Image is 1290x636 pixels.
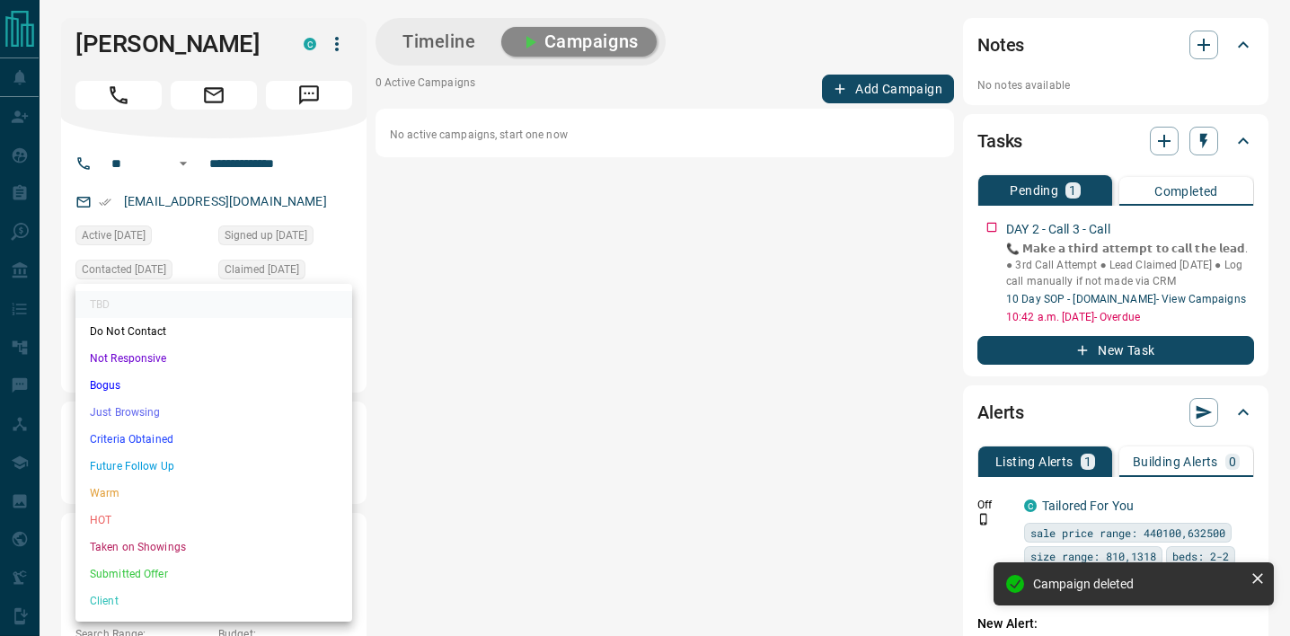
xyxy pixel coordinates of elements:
[75,507,352,534] li: HOT
[75,480,352,507] li: Warm
[75,561,352,587] li: Submitted Offer
[75,399,352,426] li: Just Browsing
[75,587,352,614] li: Client
[75,426,352,453] li: Criteria Obtained
[75,372,352,399] li: Bogus
[75,345,352,372] li: Not Responsive
[1033,577,1243,591] div: Campaign deleted
[75,534,352,561] li: Taken on Showings
[75,318,352,345] li: Do Not Contact
[75,453,352,480] li: Future Follow Up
